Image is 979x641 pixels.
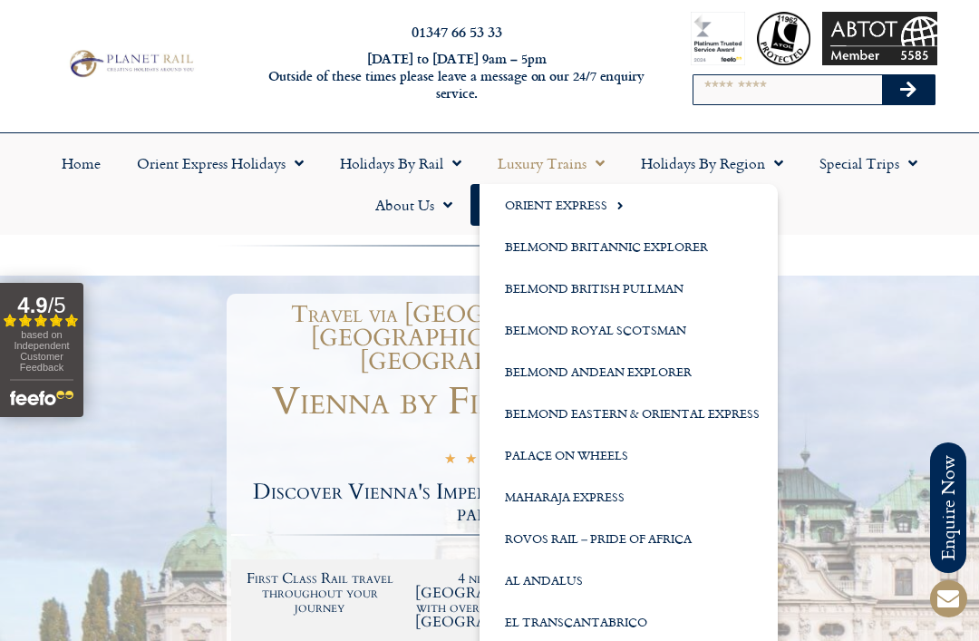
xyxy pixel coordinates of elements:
a: Belmond Royal Scotsman [480,309,778,351]
a: Luxury Trains [480,142,623,184]
a: Al Andalus [480,559,778,601]
a: Home [44,142,119,184]
a: Palace on Wheels [480,434,778,476]
div: 5/5 [444,451,539,470]
h1: Vienna by First Class Rail [231,383,752,421]
a: About Us [357,184,470,226]
a: Belmond Andean Explorer [480,351,778,393]
a: Belmond British Pullman [480,267,778,309]
a: Belmond Britannic Explorer [480,226,778,267]
h6: [DATE] to [DATE] 9am – 5pm Outside of these times please leave a message on our 24/7 enquiry serv... [266,51,648,102]
i: ★ [444,452,456,470]
a: Maharaja Express [480,476,778,518]
a: Rovos Rail – Pride of Africa [480,518,778,559]
a: Holidays by Rail [322,142,480,184]
a: Start your Journey [470,184,623,226]
a: 01347 66 53 33 [412,21,502,42]
a: Orient Express [480,184,778,226]
i: ★ [465,452,477,470]
a: Special Trips [801,142,935,184]
a: Holidays by Region [623,142,801,184]
a: Belmond Eastern & Oriental Express [480,393,778,434]
h2: Discover Vienna's Imperial heritage and baroque palaces [231,481,752,525]
img: Planet Rail Train Holidays Logo [64,47,197,80]
h1: Travel via [GEOGRAPHIC_DATA] & [GEOGRAPHIC_DATA] to lively [GEOGRAPHIC_DATA] [240,303,743,374]
nav: Menu [9,142,970,226]
button: Search [882,75,935,104]
h2: First Class Rail travel throughout your journey [243,571,397,615]
a: Orient Express Holidays [119,142,322,184]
